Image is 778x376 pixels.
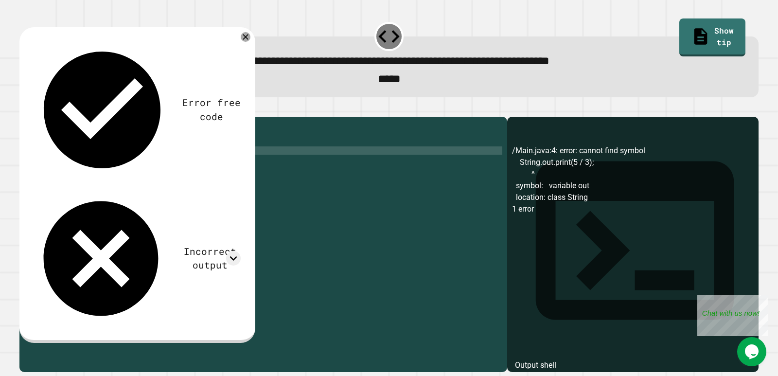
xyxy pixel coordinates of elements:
div: Incorrect output [179,245,241,273]
iframe: chat widget [737,337,768,366]
iframe: chat widget [697,295,768,336]
div: Error free code [182,96,241,124]
a: Show tip [679,18,745,56]
div: /Main.java:4: error: cannot find symbol String.out.print(5 / 3); ^ symbol: variable out location:... [512,145,754,372]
